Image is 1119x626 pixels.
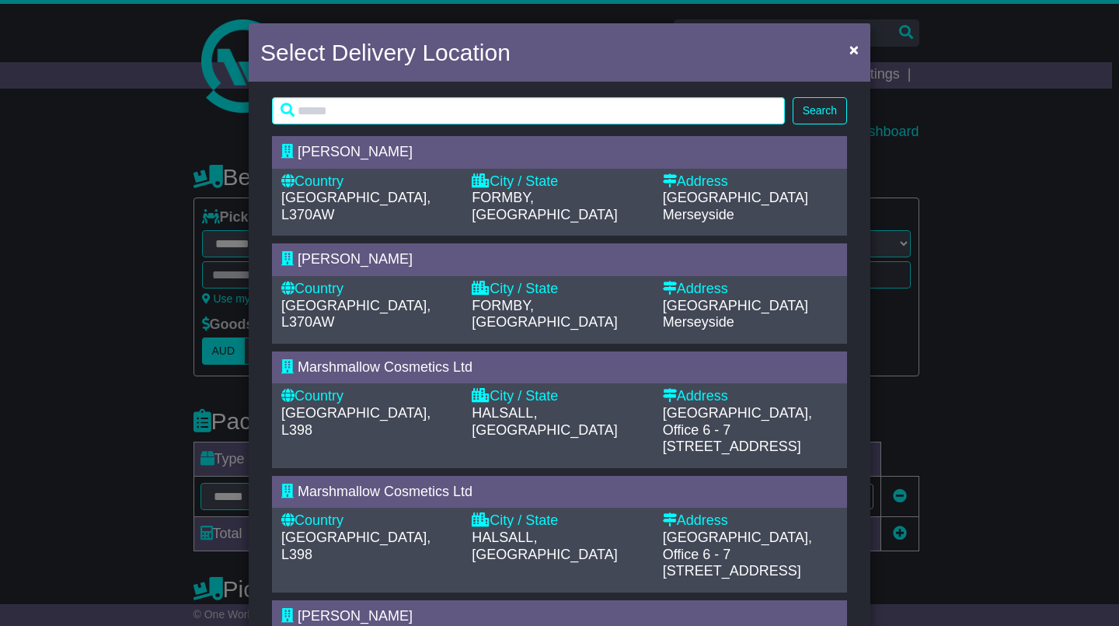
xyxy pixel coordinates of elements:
h4: Select Delivery Location [260,35,511,70]
span: [GEOGRAPHIC_DATA], L398 [281,405,431,438]
span: HALSALL, [GEOGRAPHIC_DATA] [472,405,617,438]
span: [PERSON_NAME] [298,251,413,267]
div: City / State [472,388,647,405]
div: Address [663,281,838,298]
span: [GEOGRAPHIC_DATA], Office 6 - 7 [663,530,812,562]
div: City / State [472,281,647,298]
div: Address [663,512,838,530]
button: Search [793,97,847,124]
span: [GEOGRAPHIC_DATA], L370AW [281,298,431,330]
div: Country [281,173,456,191]
span: Merseyside [663,314,734,330]
div: City / State [472,173,647,191]
span: [PERSON_NAME] [298,608,413,624]
div: Country [281,281,456,298]
span: [GEOGRAPHIC_DATA], Office 6 - 7 [663,405,812,438]
span: [GEOGRAPHIC_DATA] [663,190,808,205]
span: Merseyside [663,207,734,222]
button: Close [842,33,866,65]
div: Address [663,173,838,191]
span: FORMBY, [GEOGRAPHIC_DATA] [472,298,617,330]
span: Marshmallow Cosmetics Ltd [298,359,472,375]
span: [STREET_ADDRESS] [663,563,801,579]
span: FORMBY, [GEOGRAPHIC_DATA] [472,190,617,222]
div: Country [281,388,456,405]
div: Address [663,388,838,405]
span: [GEOGRAPHIC_DATA], L370AW [281,190,431,222]
span: HALSALL, [GEOGRAPHIC_DATA] [472,530,617,562]
span: [PERSON_NAME] [298,144,413,159]
div: City / State [472,512,647,530]
span: [GEOGRAPHIC_DATA] [663,298,808,313]
span: [GEOGRAPHIC_DATA], L398 [281,530,431,562]
div: Country [281,512,456,530]
span: × [849,40,859,58]
span: [STREET_ADDRESS] [663,439,801,454]
span: Marshmallow Cosmetics Ltd [298,484,472,499]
